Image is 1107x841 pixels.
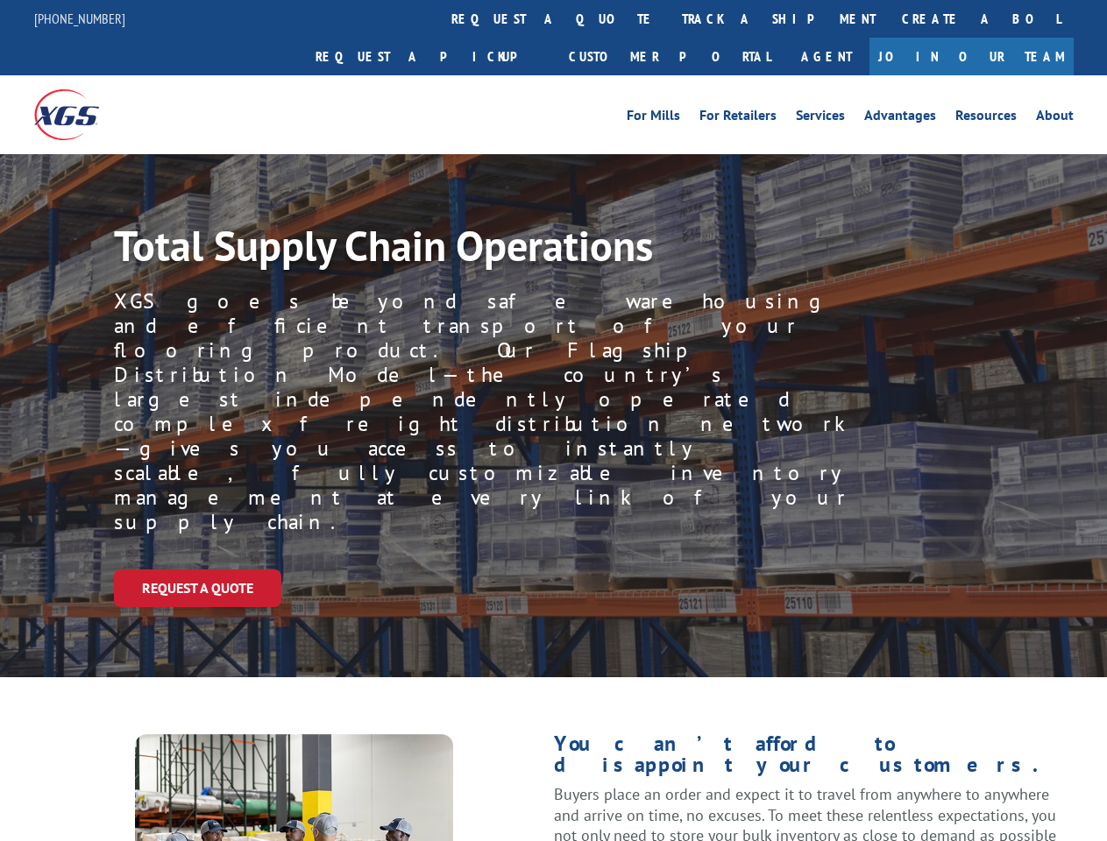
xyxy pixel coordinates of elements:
a: Advantages [864,109,936,128]
a: Services [796,109,845,128]
p: XGS goes beyond safe warehousing and efficient transport of your flooring product. Our Flagship D... [114,289,849,534]
a: Join Our Team [869,38,1074,75]
a: Customer Portal [556,38,784,75]
a: Agent [784,38,869,75]
a: [PHONE_NUMBER] [34,10,125,27]
a: Request a Quote [114,569,281,607]
h1: Total Supply Chain Operations [114,224,824,275]
h1: You can’t afford to disappoint your customers. [554,733,1074,784]
a: Resources [955,109,1017,128]
a: For Mills [627,109,680,128]
a: For Retailers [699,109,777,128]
a: Request a pickup [302,38,556,75]
a: About [1036,109,1074,128]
